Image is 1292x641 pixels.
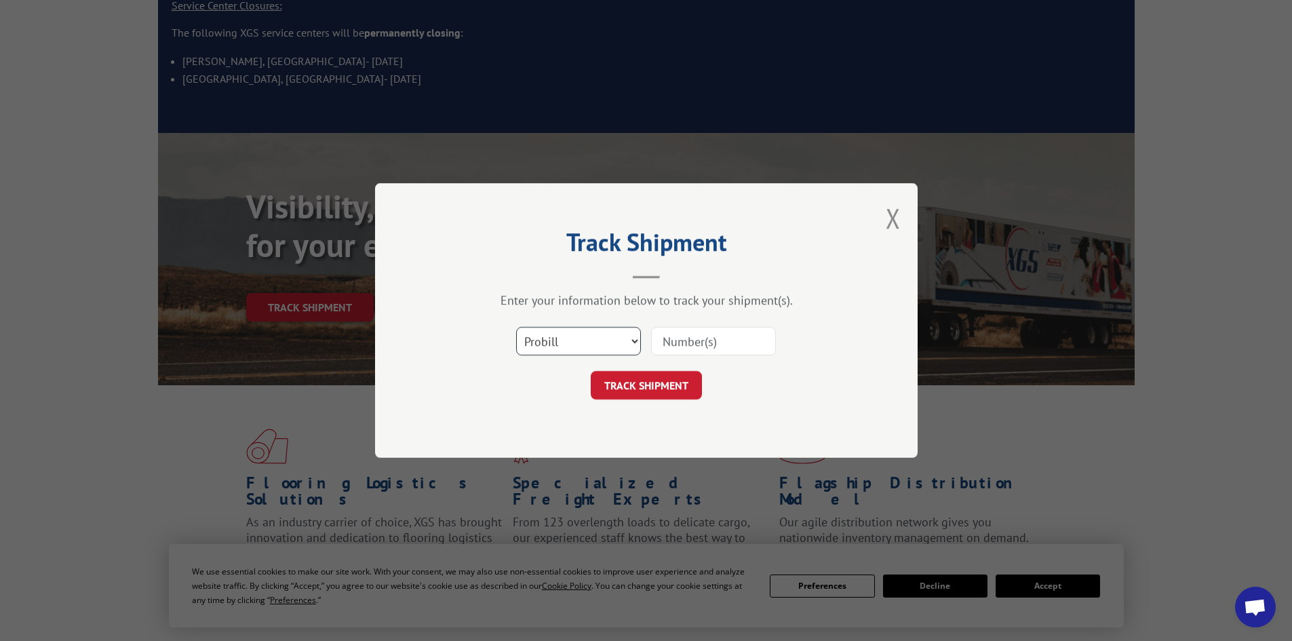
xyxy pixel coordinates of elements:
[1235,587,1276,627] a: Open chat
[443,292,850,308] div: Enter your information below to track your shipment(s).
[651,327,776,355] input: Number(s)
[886,200,901,236] button: Close modal
[591,371,702,400] button: TRACK SHIPMENT
[443,233,850,258] h2: Track Shipment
